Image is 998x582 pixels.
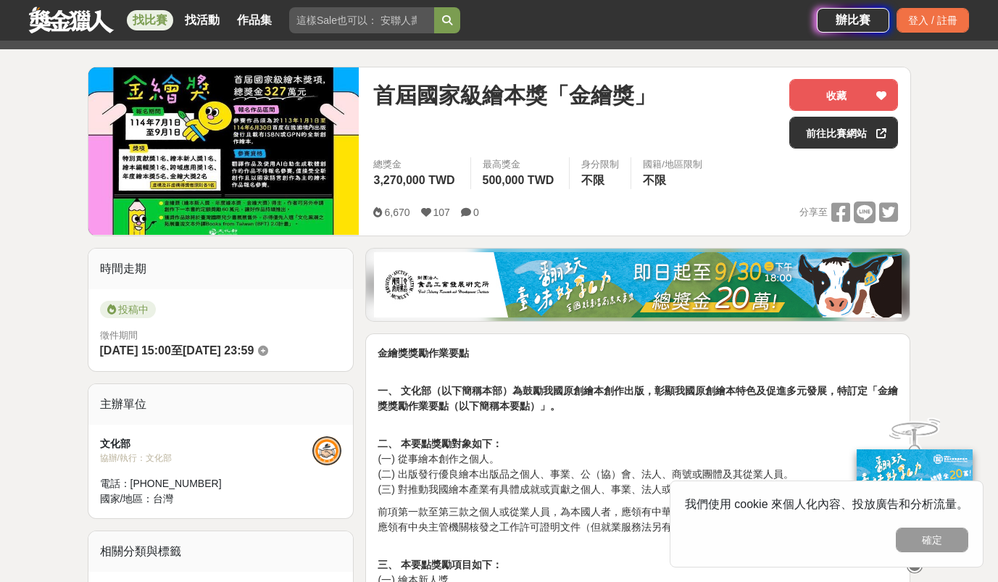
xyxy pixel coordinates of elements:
[171,344,183,357] span: 至
[789,117,898,149] a: 前往比賽網站
[231,10,278,30] a: 作品集
[483,157,558,172] span: 最高獎金
[896,528,968,552] button: 確定
[643,174,666,186] span: 不限
[153,493,173,504] span: 台灣
[88,249,354,289] div: 時間走期
[373,157,458,172] span: 總獎金
[384,207,409,218] span: 6,670
[183,344,254,357] span: [DATE] 23:59
[100,330,138,341] span: 徵件期間
[127,10,173,30] a: 找比賽
[378,421,898,497] p: (一) 從事繪本創作之個人。 (二) 出版發行優良繪本出版品之個人、事業、公（協）會、法人、商號或團體及其從業人員。 (三) 對推動我國繪本產業有具體成就或貢獻之個人、事業、法人或團體。
[88,531,354,572] div: 相關分類與標籤
[100,344,171,357] span: [DATE] 15:00
[897,8,969,33] div: 登入 / 註冊
[378,504,898,535] p: 前項第一款至第三款之個人或從業人員，為本國人者，應領有中華民國國民身分證；屬[DEMOGRAPHIC_DATA]者，應領有中央主管機關核發之工作許可證明文件（但就業服務法另有規定者，依其規定）。
[88,384,354,425] div: 主辦單位
[373,79,656,112] span: 首屆國家級繪本獎「金繪獎」
[100,301,156,318] span: 投稿中
[378,559,502,570] strong: 三、 本要點獎勵項目如下：
[179,10,225,30] a: 找活動
[483,174,554,186] span: 500,000 TWD
[88,67,359,235] img: Cover Image
[799,201,828,223] span: 分享至
[378,385,898,412] strong: 一、 文化部（以下簡稱本部）為鼓勵我國原創繪本創作出版，彰顯我國原創繪本特色及促進多元發展，特訂定「金繪獎獎勵作業要點（以下簡稱本要點）」。
[433,207,450,218] span: 107
[789,79,898,111] button: 收藏
[374,252,902,317] img: b0ef2173-5a9d-47ad-b0e3-de335e335c0a.jpg
[100,493,154,504] span: 國家/地區：
[857,449,973,546] img: ff197300-f8ee-455f-a0ae-06a3645bc375.jpg
[100,452,313,465] div: 協辦/執行： 文化部
[817,8,889,33] a: 辦比賽
[581,157,619,172] div: 身分限制
[100,436,313,452] div: 文化部
[289,7,434,33] input: 這樣Sale也可以： 安聯人壽創意銷售法募集
[378,438,502,449] strong: 二、 本要點獎勵對象如下：
[581,174,604,186] span: 不限
[643,157,702,172] div: 國籍/地區限制
[473,207,479,218] span: 0
[685,498,968,510] span: 我們使用 cookie 來個人化內容、投放廣告和分析流量。
[100,476,313,491] div: 電話： [PHONE_NUMBER]
[378,347,469,359] strong: 金繪獎獎勵作業要點
[373,174,454,186] span: 3,270,000 TWD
